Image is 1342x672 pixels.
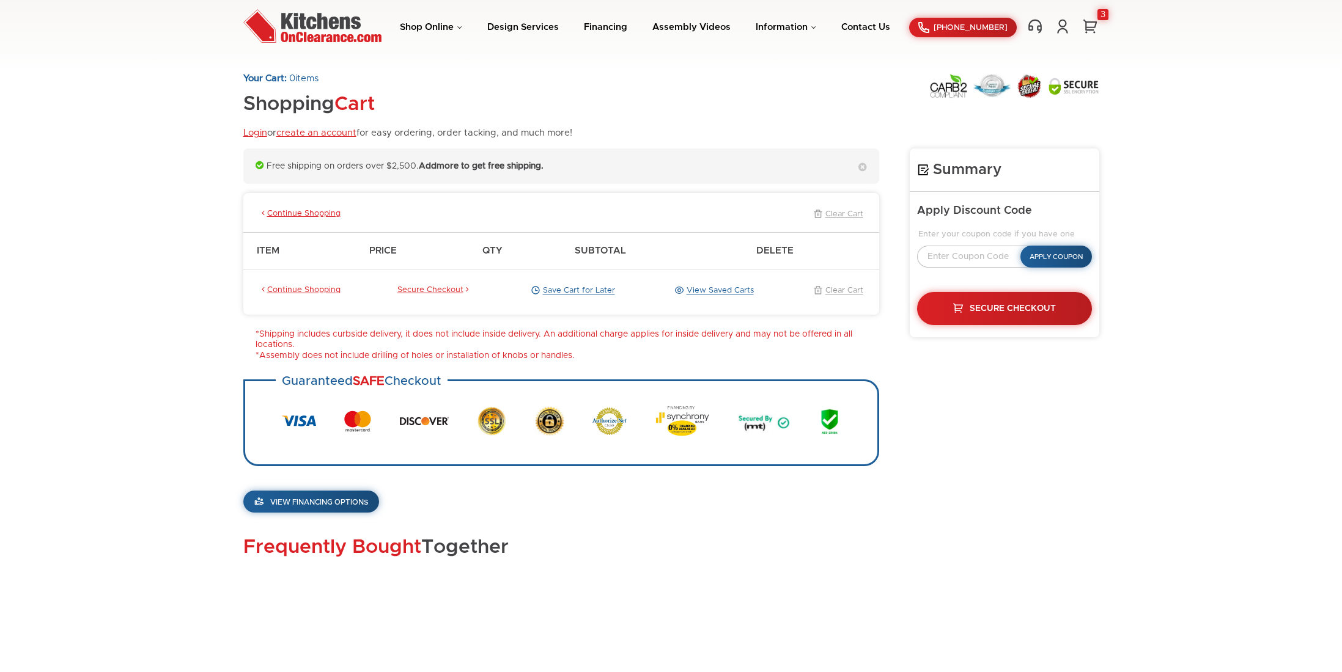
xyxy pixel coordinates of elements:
legend: Enter your coupon code if you have one [917,230,1092,239]
a: Continue Shopping [259,209,341,220]
img: Secured by MT [738,406,790,436]
li: *Shipping includes curbside delivery, it does not include inside delivery. An additional charge a... [256,329,879,351]
div: Free shipping on orders over $2,500. [243,148,879,184]
a: Clear Cart [811,285,863,296]
button: Apply Coupon [1020,246,1092,268]
a: Design Services [487,23,559,32]
th: Item [243,232,364,269]
img: Authorize.net [592,407,627,435]
a: Login [243,128,267,137]
h1: Shopping [243,94,572,115]
a: Financing [584,23,627,32]
img: Visa [282,415,316,426]
a: Information [756,23,816,32]
a: [PHONE_NUMBER] [909,18,1017,37]
a: create an account [276,128,356,137]
strong: Add more to get free shipping. [419,162,544,170]
input: Enter Coupon Code [917,246,1039,268]
span: Frequently Bought [243,538,421,557]
a: Assembly Videos [652,23,731,32]
a: Contact Us [841,23,890,32]
span: Cart [334,95,375,114]
a: View Saved Carts [672,285,754,296]
img: Carb2 Compliant [929,73,968,98]
span: 0 [289,74,295,83]
span: [PHONE_NUMBER] [934,24,1008,32]
span: View Financing Options [270,499,368,506]
strong: Your Cart: [243,74,287,83]
img: Secure SSL Encyption [1048,77,1099,95]
li: *Assembly does not include drilling of holes or installation of knobs or handles. [256,351,879,362]
div: 3 [1097,9,1108,20]
img: Kitchens On Clearance [243,9,382,43]
img: Secure Order [1016,74,1042,98]
img: AES 256 Bit [819,406,841,436]
img: Secure [535,406,564,436]
a: Save Cart for Later [528,285,615,296]
h5: Apply Discount Code [917,204,1092,218]
p: or for easy ordering, order tacking, and much more! [243,128,572,139]
span: Secure Checkout [970,304,1056,313]
img: SSL [477,406,506,436]
a: Clear Cart [811,209,863,220]
strong: SAFE [353,375,385,387]
th: Delete [750,232,879,269]
a: Continue Shopping [259,285,341,296]
img: MasterCard [344,411,371,432]
a: Secure Checkout [917,292,1092,325]
img: Lowest Price Guarantee [973,74,1011,98]
h3: Guaranteed Checkout [276,368,448,395]
img: Synchrony Bank [655,406,709,436]
p: items [243,73,572,85]
a: Secure Checkout [397,285,471,296]
img: Discover [400,412,449,430]
h4: Summary [917,161,1092,179]
a: Shop Online [400,23,462,32]
th: Qty [476,232,569,269]
h2: Together [243,537,1099,558]
a: View Financing Options [243,491,379,513]
th: Price [363,232,476,269]
a: 3 [1081,18,1099,34]
th: Subtotal [569,232,750,269]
